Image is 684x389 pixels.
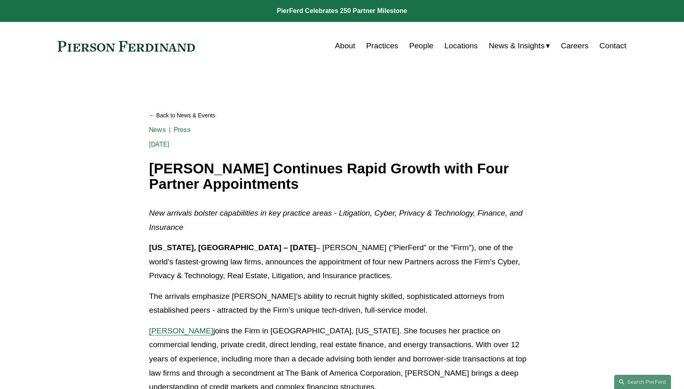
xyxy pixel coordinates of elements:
[444,38,478,54] a: Locations
[149,326,213,335] a: [PERSON_NAME]
[600,38,626,54] a: Contact
[335,38,355,54] a: About
[174,126,190,134] a: Press
[149,209,525,231] em: New arrivals bolster capabilities in key practice areas - Litigation, Cyber, Privacy & Technology...
[489,39,545,53] span: News & Insights
[409,38,433,54] a: People
[149,243,316,252] strong: [US_STATE], [GEOGRAPHIC_DATA] – [DATE]
[561,38,589,54] a: Careers
[366,38,398,54] a: Practices
[489,38,550,54] a: folder dropdown
[149,161,535,192] h1: [PERSON_NAME] Continues Rapid Growth with Four Partner Appointments
[149,140,169,148] span: [DATE]
[614,375,671,389] a: Search this site
[149,108,535,123] a: Back to News & Events
[149,241,535,283] p: – [PERSON_NAME] (“PierFerd” or the “Firm”), one of the world’s fastest-growing law firms, announc...
[149,290,535,318] p: The arrivals emphasize [PERSON_NAME]’s ability to recruit highly skilled, sophisticated attorneys...
[149,126,166,134] a: News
